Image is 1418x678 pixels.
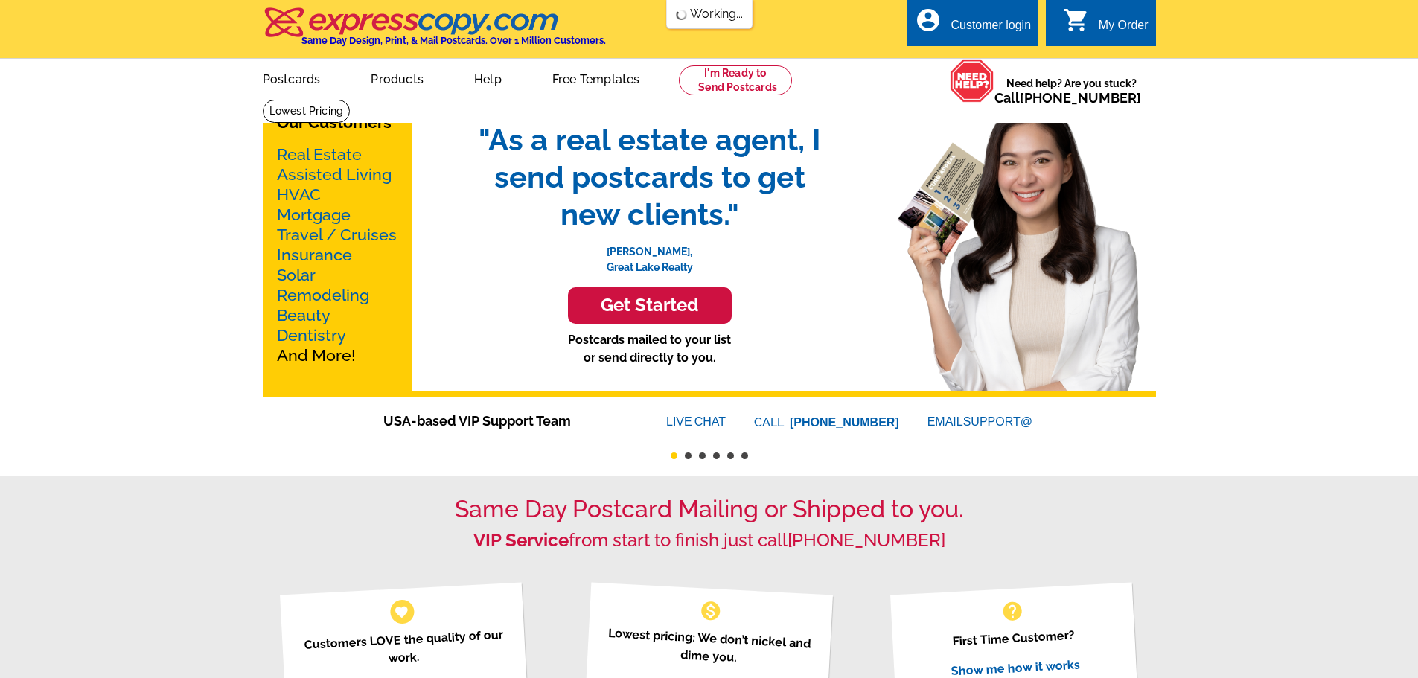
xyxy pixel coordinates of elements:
[754,414,786,432] font: CALL
[951,657,1080,678] a: Show me how it works
[685,452,692,459] button: 2 of 6
[1063,16,1149,35] a: shopping_cart My Order
[915,7,942,33] i: account_circle
[587,295,713,316] h3: Get Started
[741,452,748,459] button: 6 of 6
[263,18,606,46] a: Same Day Design, Print, & Mail Postcards. Over 1 Million Customers.
[790,416,899,429] a: [PHONE_NUMBER]
[1020,90,1141,106] a: [PHONE_NUMBER]
[383,411,622,431] span: USA-based VIP Support Team
[464,233,836,275] p: [PERSON_NAME], Great Lake Realty
[915,16,1031,35] a: account_circle Customer login
[727,452,734,459] button: 5 of 6
[963,413,1035,431] font: SUPPORT@
[277,306,330,324] a: Beauty
[277,145,362,164] a: Real Estate
[301,35,606,46] h4: Same Day Design, Print, & Mail Postcards. Over 1 Million Customers.
[464,331,836,367] p: Postcards mailed to your list or send directly to you.
[675,9,687,21] img: loading...
[450,60,526,95] a: Help
[951,19,1031,39] div: Customer login
[604,624,814,671] p: Lowest pricing: We don’t nickel and dime you.
[277,226,397,244] a: Travel / Cruises
[671,452,677,459] button: 1 of 6
[298,625,509,672] p: Customers LOVE the quality of our work.
[666,413,694,431] font: LIVE
[277,205,351,224] a: Mortgage
[909,624,1119,653] p: First Time Customer?
[277,286,369,304] a: Remodeling
[666,415,726,428] a: LIVECHAT
[528,60,664,95] a: Free Templates
[713,452,720,459] button: 4 of 6
[927,415,1035,428] a: EMAILSUPPORT@
[950,59,994,103] img: help
[263,495,1156,523] h1: Same Day Postcard Mailing or Shipped to you.
[1000,599,1024,623] span: help
[994,90,1141,106] span: Call
[788,529,945,551] a: [PHONE_NUMBER]
[277,246,352,264] a: Insurance
[277,185,321,204] a: HVAC
[277,326,346,345] a: Dentistry
[239,60,345,95] a: Postcards
[994,76,1149,106] span: Need help? Are you stuck?
[699,452,706,459] button: 3 of 6
[277,144,397,365] p: And More!
[464,287,836,324] a: Get Started
[1099,19,1149,39] div: My Order
[1063,7,1090,33] i: shopping_cart
[394,604,409,619] span: favorite
[263,530,1156,551] h2: from start to finish just call
[347,60,447,95] a: Products
[277,165,392,184] a: Assisted Living
[699,599,723,623] span: monetization_on
[473,529,569,551] strong: VIP Service
[277,266,316,284] a: Solar
[464,121,836,233] span: "As a real estate agent, I send postcards to get new clients."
